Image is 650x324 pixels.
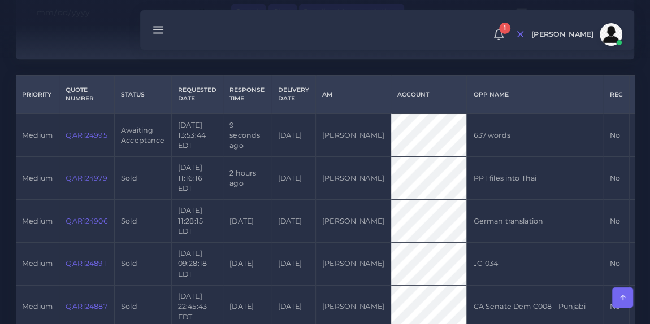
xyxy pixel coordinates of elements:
[223,76,271,114] th: Response Time
[223,243,271,286] td: [DATE]
[66,259,106,268] a: QAR124891
[171,76,223,114] th: Requested Date
[315,76,391,114] th: AM
[467,243,603,286] td: JC-034
[603,157,629,200] td: No
[16,76,59,114] th: Priority
[171,200,223,243] td: [DATE] 11:28:15 EDT
[59,76,115,114] th: Quote Number
[22,302,53,310] span: medium
[467,157,603,200] td: PPT files into Thai
[271,200,315,243] td: [DATE]
[315,157,391,200] td: [PERSON_NAME]
[531,31,593,38] span: [PERSON_NAME]
[114,157,171,200] td: Sold
[271,157,315,200] td: [DATE]
[526,23,626,46] a: [PERSON_NAME]avatar
[22,131,53,139] span: medium
[66,217,107,225] a: QAR124906
[489,29,509,41] a: 1
[315,113,391,156] td: [PERSON_NAME]
[223,157,271,200] td: 2 hours ago
[499,23,510,34] span: 1
[114,113,171,156] td: Awaiting Acceptance
[600,23,622,46] img: avatar
[603,113,629,156] td: No
[114,200,171,243] td: Sold
[315,243,391,286] td: [PERSON_NAME]
[66,174,107,182] a: QAR124979
[114,243,171,286] td: Sold
[223,200,271,243] td: [DATE]
[467,76,603,114] th: Opp Name
[171,157,223,200] td: [DATE] 11:16:16 EDT
[603,243,629,286] td: No
[66,302,107,310] a: QAR124887
[22,174,53,182] span: medium
[171,243,223,286] td: [DATE] 09:28:18 EDT
[391,76,466,114] th: Account
[271,243,315,286] td: [DATE]
[315,200,391,243] td: [PERSON_NAME]
[114,76,171,114] th: Status
[467,113,603,156] td: 637 words
[271,113,315,156] td: [DATE]
[171,113,223,156] td: [DATE] 13:53:44 EDT
[22,259,53,268] span: medium
[22,217,53,225] span: medium
[603,200,629,243] td: No
[66,131,107,139] a: QAR124995
[223,113,271,156] td: 9 seconds ago
[271,76,315,114] th: Delivery Date
[467,200,603,243] td: German translation
[603,76,629,114] th: REC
